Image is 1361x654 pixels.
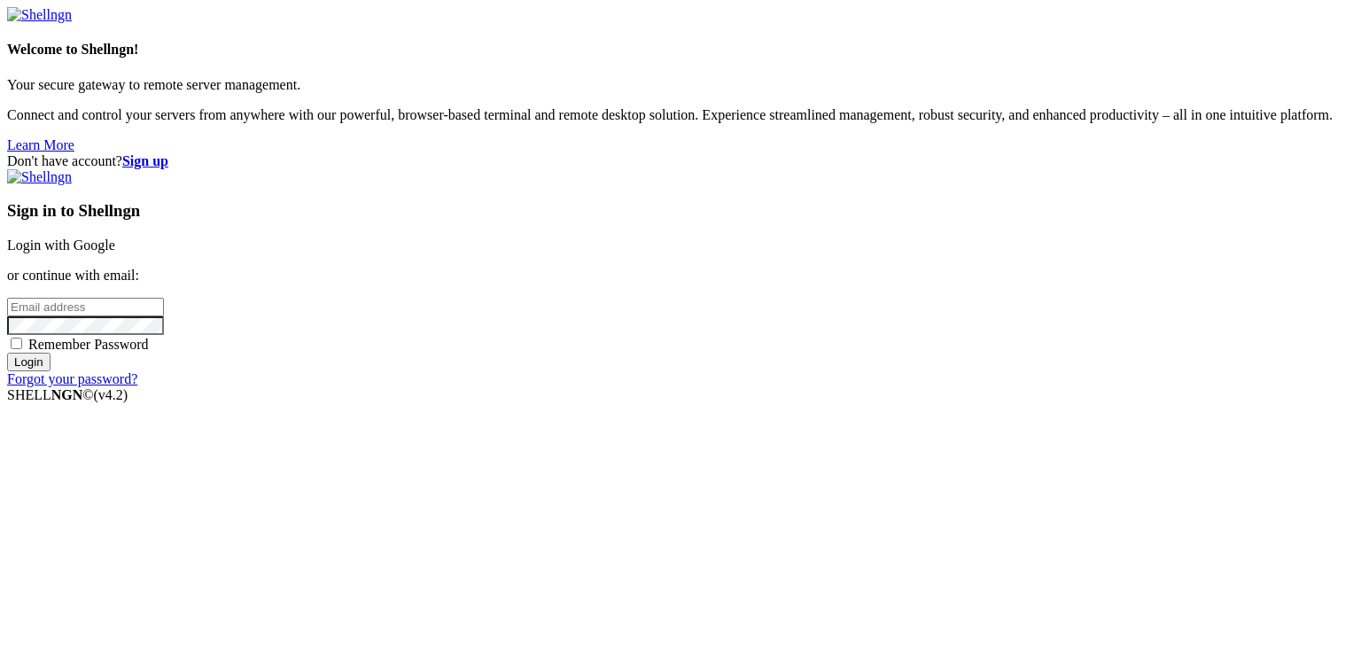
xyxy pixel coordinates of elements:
a: Forgot your password? [7,371,137,386]
img: Shellngn [7,169,72,185]
a: Learn More [7,137,74,152]
span: Remember Password [28,337,149,352]
p: Connect and control your servers from anywhere with our powerful, browser-based terminal and remo... [7,107,1354,123]
h4: Welcome to Shellngn! [7,42,1354,58]
p: or continue with email: [7,268,1354,284]
img: Shellngn [7,7,72,23]
span: 4.2.0 [94,387,128,402]
a: Sign up [122,153,168,168]
h3: Sign in to Shellngn [7,201,1354,221]
input: Login [7,353,51,371]
div: Don't have account? [7,153,1354,169]
p: Your secure gateway to remote server management. [7,77,1354,93]
input: Email address [7,298,164,316]
b: NGN [51,387,83,402]
span: SHELL © [7,387,128,402]
input: Remember Password [11,338,22,349]
a: Login with Google [7,237,115,253]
